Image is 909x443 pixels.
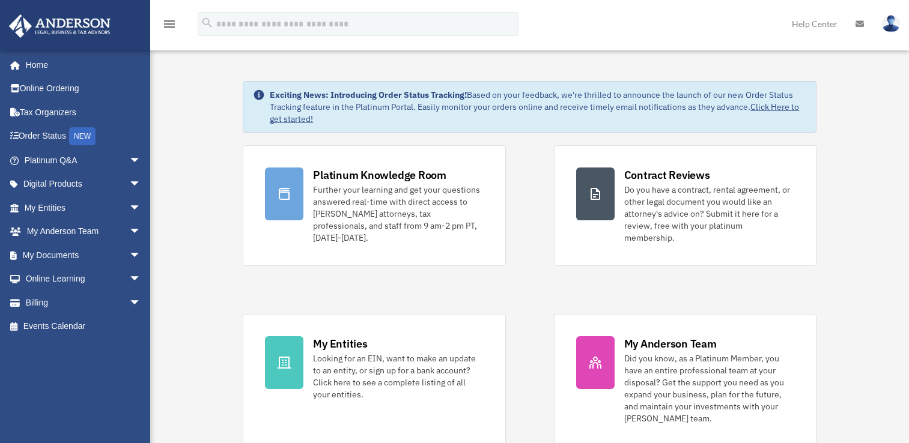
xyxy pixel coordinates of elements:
[243,145,505,266] a: Platinum Knowledge Room Further your learning and get your questions answered real-time with dire...
[8,243,159,267] a: My Documentsarrow_drop_down
[129,196,153,220] span: arrow_drop_down
[624,336,717,351] div: My Anderson Team
[270,89,806,125] div: Based on your feedback, we're thrilled to announce the launch of our new Order Status Tracking fe...
[8,77,159,101] a: Online Ordering
[129,148,153,173] span: arrow_drop_down
[8,100,159,124] a: Tax Organizers
[8,172,159,196] a: Digital Productsarrow_drop_down
[624,352,794,424] div: Did you know, as a Platinum Member, you have an entire professional team at your disposal? Get th...
[8,291,159,315] a: Billingarrow_drop_down
[69,127,96,145] div: NEW
[313,336,367,351] div: My Entities
[5,14,114,38] img: Anderson Advisors Platinum Portal
[129,267,153,292] span: arrow_drop_down
[313,184,483,244] div: Further your learning and get your questions answered real-time with direct access to [PERSON_NAM...
[8,53,153,77] a: Home
[162,17,177,31] i: menu
[8,267,159,291] a: Online Learningarrow_drop_down
[313,167,446,182] div: Platinum Knowledge Room
[162,21,177,31] a: menu
[882,15,900,32] img: User Pic
[129,220,153,244] span: arrow_drop_down
[129,172,153,197] span: arrow_drop_down
[129,291,153,315] span: arrow_drop_down
[201,16,214,29] i: search
[270,101,799,124] a: Click Here to get started!
[313,352,483,400] div: Looking for an EIN, want to make an update to an entity, or sign up for a bank account? Click her...
[129,243,153,268] span: arrow_drop_down
[270,89,467,100] strong: Exciting News: Introducing Order Status Tracking!
[624,167,710,182] div: Contract Reviews
[8,196,159,220] a: My Entitiesarrow_drop_down
[8,148,159,172] a: Platinum Q&Aarrow_drop_down
[8,124,159,149] a: Order StatusNEW
[624,184,794,244] div: Do you have a contract, rental agreement, or other legal document you would like an attorney's ad...
[554,145,816,266] a: Contract Reviews Do you have a contract, rental agreement, or other legal document you would like...
[8,220,159,244] a: My Anderson Teamarrow_drop_down
[8,315,159,339] a: Events Calendar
